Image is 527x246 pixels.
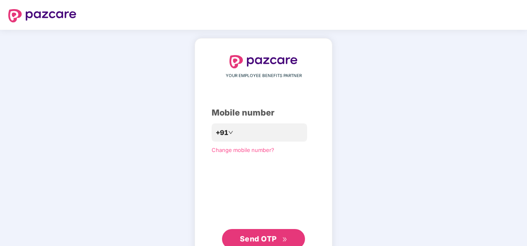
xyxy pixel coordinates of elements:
span: Send OTP [240,234,277,243]
span: +91 [216,128,228,138]
div: Mobile number [212,106,315,119]
img: logo [8,9,76,22]
img: logo [229,55,298,68]
span: down [228,130,233,135]
span: YOUR EMPLOYEE BENEFITS PARTNER [226,72,302,79]
span: double-right [282,237,288,242]
a: Change mobile number? [212,147,274,153]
